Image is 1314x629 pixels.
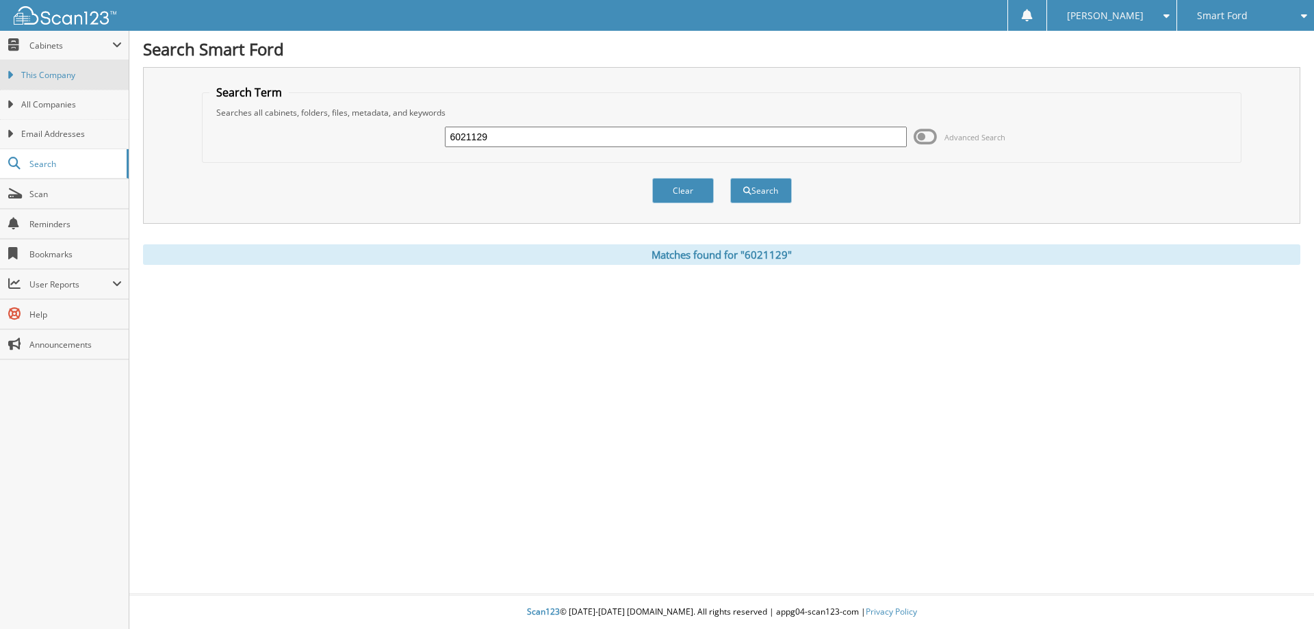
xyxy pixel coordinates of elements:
[14,6,116,25] img: scan123-logo-white.svg
[21,69,122,81] span: This Company
[29,188,122,200] span: Scan
[29,309,122,320] span: Help
[209,107,1235,118] div: Searches all cabinets, folders, files, metadata, and keywords
[29,279,112,290] span: User Reports
[1197,12,1248,20] span: Smart Ford
[143,38,1300,60] h1: Search Smart Ford
[29,339,122,350] span: Announcements
[1246,563,1314,629] iframe: Chat Widget
[129,595,1314,629] div: © [DATE]-[DATE] [DOMAIN_NAME]. All rights reserved | appg04-scan123-com |
[21,99,122,111] span: All Companies
[866,606,917,617] a: Privacy Policy
[730,178,792,203] button: Search
[29,248,122,260] span: Bookmarks
[1067,12,1144,20] span: [PERSON_NAME]
[652,178,714,203] button: Clear
[527,606,560,617] span: Scan123
[209,85,289,100] legend: Search Term
[21,128,122,140] span: Email Addresses
[29,218,122,230] span: Reminders
[944,132,1005,142] span: Advanced Search
[143,244,1300,265] div: Matches found for "6021129"
[29,158,120,170] span: Search
[29,40,112,51] span: Cabinets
